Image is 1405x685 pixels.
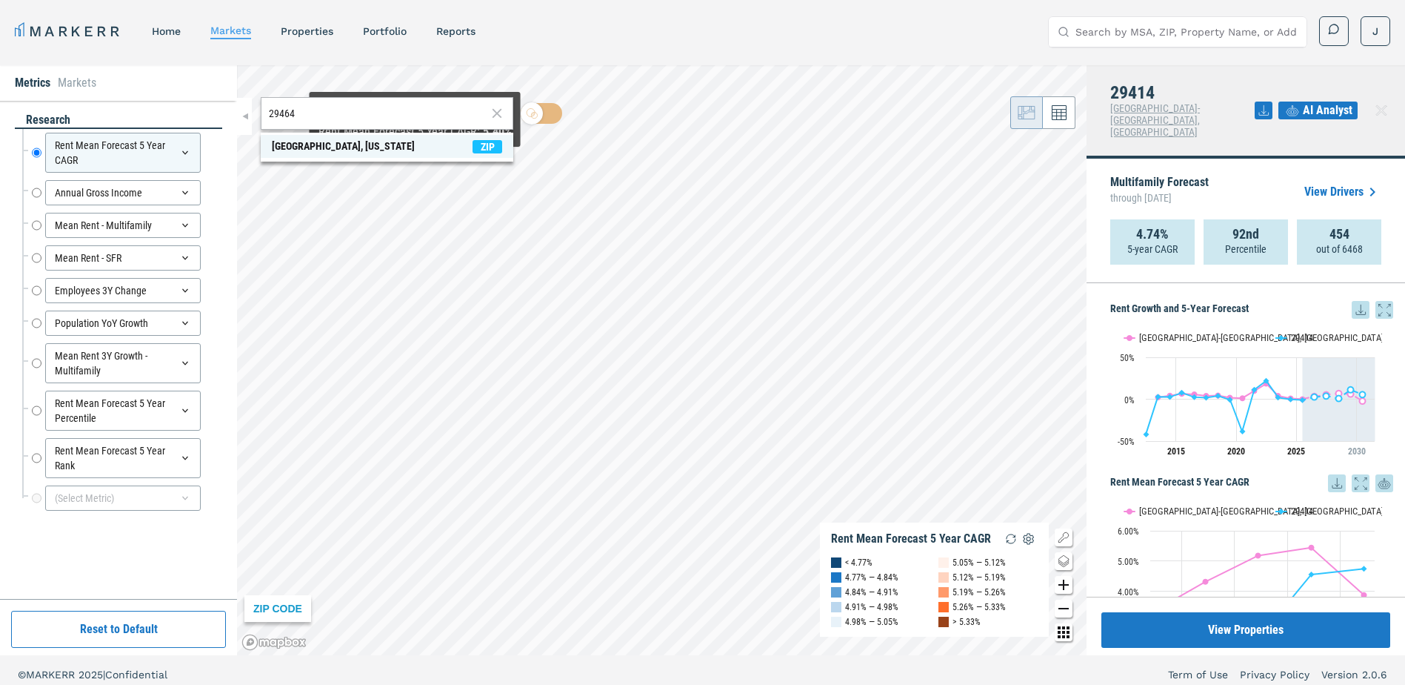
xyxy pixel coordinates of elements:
[105,669,167,681] span: Confidential
[1110,492,1393,678] div: Rent Mean Forecast 5 Year CAGR. Highcharts interactive chart.
[1002,530,1020,548] img: Reload Legend
[15,74,50,92] li: Metrics
[845,570,898,585] div: 4.77% — 4.84%
[952,570,1006,585] div: 5.12% — 5.19%
[952,615,981,629] div: > 5.33%
[1227,397,1233,403] path: Friday, 28 Jun, 20:00, -0.68. 29414.
[45,438,201,478] div: Rent Mean Forecast 5 Year Rank
[1110,319,1393,467] div: Rent Growth and 5-Year Forecast. Highcharts interactive chart.
[152,25,181,37] a: home
[1361,592,1367,598] path: Friday, 14 Jun, 20:00, 3.87. Charleston-North Charleston, SC.
[1361,16,1390,46] button: J
[45,311,201,336] div: Population YoY Growth
[1167,394,1173,400] path: Saturday, 28 Jun, 20:00, 2.57. 29414.
[1168,667,1228,682] a: Term of Use
[1240,395,1246,401] path: Sunday, 28 Jun, 20:00, 1.15. Charleston-North Charleston, SC.
[58,74,96,92] li: Markets
[363,25,407,37] a: Portfolio
[952,555,1006,570] div: 5.05% — 5.12%
[15,112,222,129] div: research
[1055,576,1072,594] button: Zoom in map button
[1309,545,1315,551] path: Thursday, 14 Jun, 20:00, 5.44. Charleston-North Charleston, SC.
[845,600,898,615] div: 4.91% — 4.98%
[952,585,1006,600] div: 5.19% — 5.26%
[11,611,226,648] button: Reset to Default
[1110,319,1382,467] svg: Interactive chart
[473,140,502,153] span: ZIP
[1275,394,1281,400] path: Wednesday, 28 Jun, 20:00, 1.97. 29414.
[831,532,991,546] div: Rent Mean Forecast 5 Year CAGR
[45,391,201,431] div: Rent Mean Forecast 5 Year Percentile
[1120,353,1135,363] text: 50%
[45,278,201,303] div: Employees 3Y Change
[1110,492,1382,678] svg: Interactive chart
[1124,506,1261,517] button: Show Charleston-North Charleston, SC
[1232,227,1259,242] strong: 92nd
[1118,587,1139,598] text: 4.00%
[1192,394,1198,400] path: Tuesday, 28 Jun, 20:00, 2.54. 29414.
[1252,387,1258,393] path: Monday, 28 Jun, 20:00, 11.24. 29414.
[1179,390,1185,396] path: Sunday, 28 Jun, 20:00, 7.77. 29414.
[1278,102,1358,119] button: AI Analyst
[1110,83,1255,102] h4: 29414
[318,123,512,141] div: Rent Mean Forecast 5 Year CAGR :
[1303,102,1352,119] span: AI Analyst
[1118,437,1135,447] text: -50%
[1361,566,1367,572] path: Friday, 14 Jun, 20:00, 4.74. 29414.
[45,245,201,271] div: Mean Rent - SFR
[1360,398,1366,404] path: Friday, 28 Jun, 20:00, -2.17. Charleston-North Charleston, SC.
[1324,393,1329,399] path: Monday, 28 Jun, 20:00, 3.79. 29414.
[1139,332,1384,343] text: [GEOGRAPHIC_DATA]-[GEOGRAPHIC_DATA], [GEOGRAPHIC_DATA]
[45,343,201,383] div: Mean Rent 3Y Growth - Multifamily
[26,669,79,681] span: MARKERR
[45,180,201,205] div: Annual Gross Income
[241,634,307,651] a: Mapbox logo
[1240,428,1246,434] path: Sunday, 28 Jun, 20:00, -38.51. 29414.
[1110,176,1209,208] p: Multifamily Forecast
[1304,183,1381,201] a: View Drivers
[18,669,26,681] span: ©
[1316,242,1363,257] p: out of 6468
[1372,24,1378,39] span: J
[1312,394,1318,400] path: Sunday, 28 Jun, 20:00, 2.56. 29414.
[1055,600,1072,618] button: Zoom out map button
[1155,394,1161,400] path: Friday, 28 Jun, 20:00, 2.79. 29414.
[1348,446,1366,457] tspan: 2030
[1020,530,1038,548] img: Settings
[1110,301,1393,319] h5: Rent Growth and 5-Year Forecast
[1255,552,1261,558] path: Wednesday, 14 Jun, 20:00, 5.18. Charleston-North Charleston, SC.
[261,135,513,158] span: Search Bar Suggestion Item: 29464, Mount Pleasant, South Carolina
[1055,529,1072,546] button: Show/Hide Legend Map Button
[281,25,333,37] a: properties
[1118,526,1139,537] text: 6.00%
[1110,188,1209,208] span: through [DATE]
[845,555,872,570] div: < 4.77%
[1240,667,1309,682] a: Privacy Policy
[1101,612,1390,648] a: View Properties
[1136,227,1169,242] strong: 4.74%
[1225,242,1266,257] p: Percentile
[1264,377,1269,383] path: Tuesday, 28 Jun, 20:00, 21.97. 29414.
[1215,393,1221,399] path: Thursday, 28 Jun, 20:00, 3.95. 29414.
[1124,395,1135,406] text: 0%
[1276,506,1315,517] button: Show 29414
[1360,391,1366,397] path: Friday, 28 Jun, 20:00, 5.52. 29414.
[845,615,898,629] div: 4.98% — 5.05%
[1309,572,1315,578] path: Thursday, 14 Jun, 20:00, 4.55. 29414.
[1204,394,1209,400] path: Wednesday, 28 Jun, 20:00, 1.78. 29414.
[1124,332,1261,343] button: Show Charleston-North Charleston, SC
[45,213,201,238] div: Mean Rent - Multifamily
[1055,623,1072,641] button: Other options map button
[1144,431,1149,437] path: Thursday, 28 Jun, 20:00, -42.14. 29414.
[845,585,898,600] div: 4.84% — 4.91%
[1336,395,1342,401] path: Wednesday, 28 Jun, 20:00, 0.94. 29414.
[1348,387,1354,393] path: Thursday, 28 Jun, 20:00, 11.2. 29414.
[1329,227,1349,242] strong: 454
[1288,397,1294,403] path: Friday, 28 Jun, 20:00, -0.21. 29414.
[483,125,512,139] b: 5.40%
[436,25,475,37] a: reports
[1110,102,1200,138] span: [GEOGRAPHIC_DATA]-[GEOGRAPHIC_DATA], [GEOGRAPHIC_DATA]
[1203,579,1209,585] path: Monday, 14 Jun, 20:00, 4.31. Charleston-North Charleston, SC.
[1110,474,1393,492] h5: Rent Mean Forecast 5 Year CAGR
[244,595,311,622] div: ZIP CODE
